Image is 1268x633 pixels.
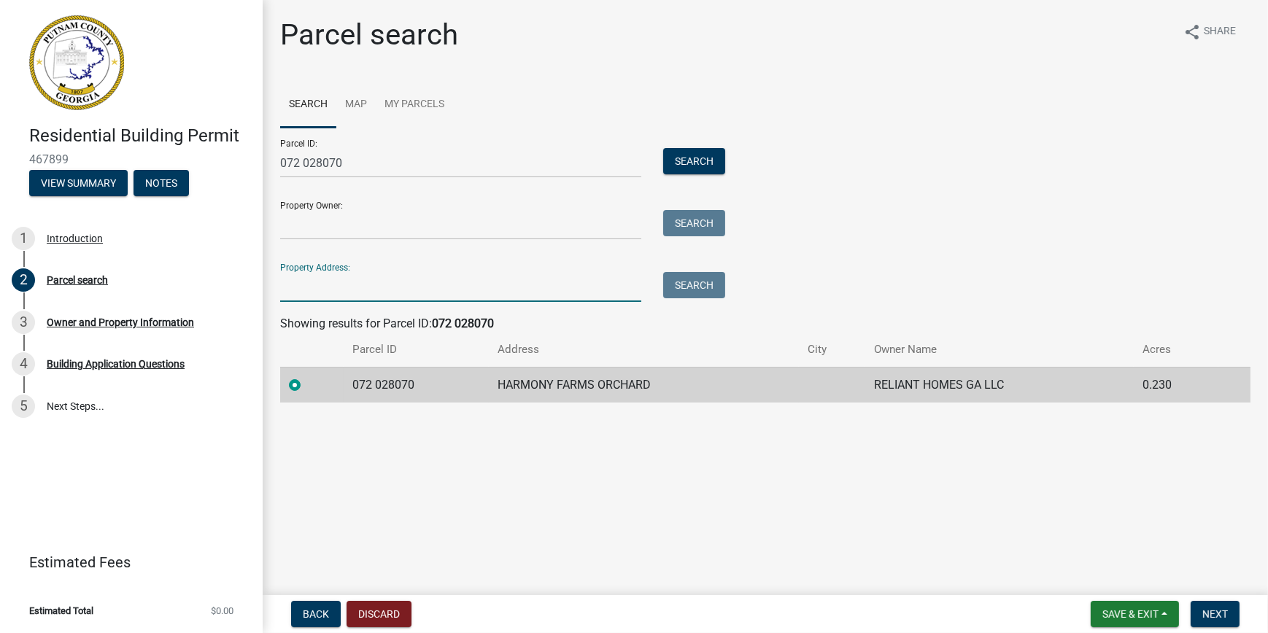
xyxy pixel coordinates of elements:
div: 3 [12,311,35,334]
td: 0.230 [1134,367,1218,403]
span: Back [303,608,329,620]
td: 072 028070 [344,367,488,403]
span: Share [1204,23,1236,41]
button: Save & Exit [1091,601,1179,627]
td: HARMONY FARMS ORCHARD [489,367,800,403]
a: Search [280,82,336,128]
a: Estimated Fees [12,548,239,577]
button: Notes [134,170,189,196]
button: Search [663,210,725,236]
div: 4 [12,352,35,376]
span: Save & Exit [1102,608,1159,620]
div: Owner and Property Information [47,317,194,327]
button: View Summary [29,170,128,196]
div: 5 [12,395,35,418]
span: Next [1202,608,1228,620]
button: shareShare [1172,18,1248,46]
button: Search [663,148,725,174]
a: My Parcels [376,82,453,128]
th: Parcel ID [344,333,488,367]
span: Estimated Total [29,606,93,615]
th: Owner Name [865,333,1134,367]
div: 2 [12,268,35,292]
wm-modal-confirm: Notes [134,178,189,190]
button: Discard [347,601,411,627]
th: Acres [1134,333,1218,367]
span: 467899 [29,152,233,166]
h1: Parcel search [280,18,458,53]
div: Building Application Questions [47,359,185,369]
a: Map [336,82,376,128]
button: Back [291,601,341,627]
div: 1 [12,227,35,250]
th: City [799,333,865,367]
wm-modal-confirm: Summary [29,178,128,190]
td: RELIANT HOMES GA LLC [865,367,1134,403]
i: share [1183,23,1201,41]
div: Parcel search [47,275,108,285]
span: $0.00 [211,606,233,615]
h4: Residential Building Permit [29,125,251,147]
button: Search [663,272,725,298]
th: Address [489,333,800,367]
button: Next [1191,601,1240,627]
strong: 072 028070 [432,316,494,330]
div: Introduction [47,233,103,244]
div: Showing results for Parcel ID: [280,315,1250,333]
img: Putnam County, Georgia [29,15,124,110]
